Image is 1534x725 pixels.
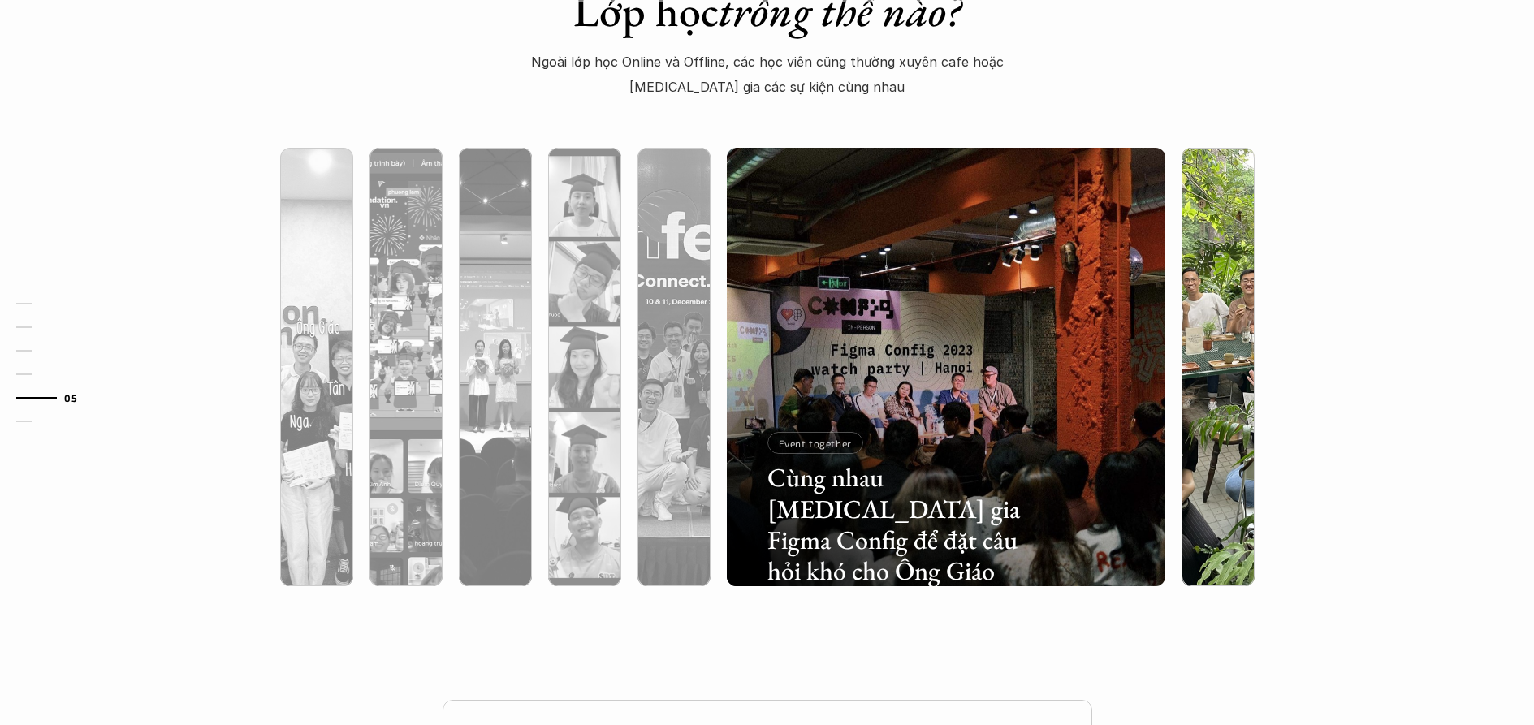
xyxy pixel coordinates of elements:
a: 05 [16,388,93,408]
h3: Cùng nhau [MEDICAL_DATA] gia Figma Config để đặt câu hỏi khó cho Ông Giáo [767,462,1029,587]
p: Event together [779,438,852,449]
p: Ngoài lớp học Online và Offline, các học viên cũng thường xuyên cafe hoặc [MEDICAL_DATA] gia các ... [521,50,1014,99]
strong: 05 [64,392,77,403]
